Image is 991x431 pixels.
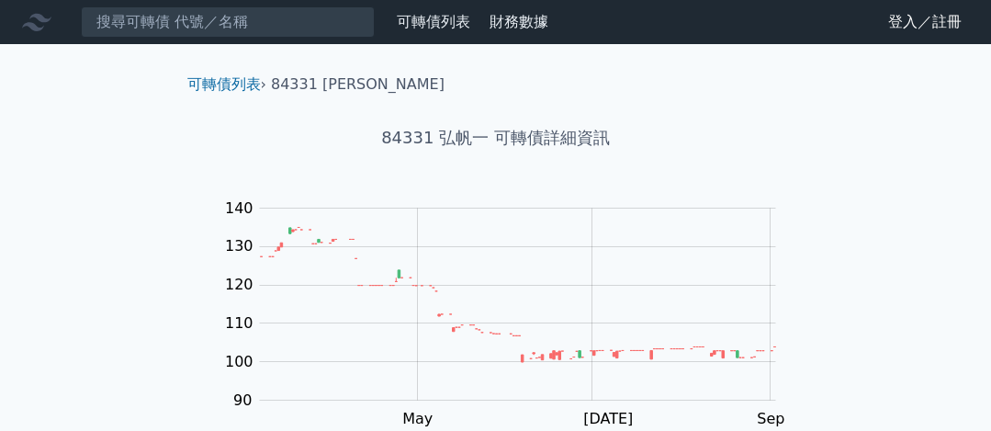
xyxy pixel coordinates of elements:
[271,74,445,96] li: 84331 [PERSON_NAME]
[899,343,991,431] div: 聊天小工具
[757,410,784,427] tspan: Sep
[81,6,375,38] input: 搜尋可轉債 代號／名稱
[402,410,433,427] tspan: May
[225,353,253,370] tspan: 100
[583,410,633,427] tspan: [DATE]
[187,74,266,96] li: ›
[397,13,470,30] a: 可轉債列表
[873,7,976,37] a: 登入／註冊
[899,343,991,431] iframe: Chat Widget
[225,276,253,293] tspan: 120
[187,75,261,93] a: 可轉債列表
[490,13,548,30] a: 財務數據
[233,391,252,409] tspan: 90
[225,314,253,332] tspan: 110
[225,199,253,217] tspan: 140
[173,125,819,151] h1: 84331 弘帆一 可轉債詳細資訊
[225,237,253,255] tspan: 130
